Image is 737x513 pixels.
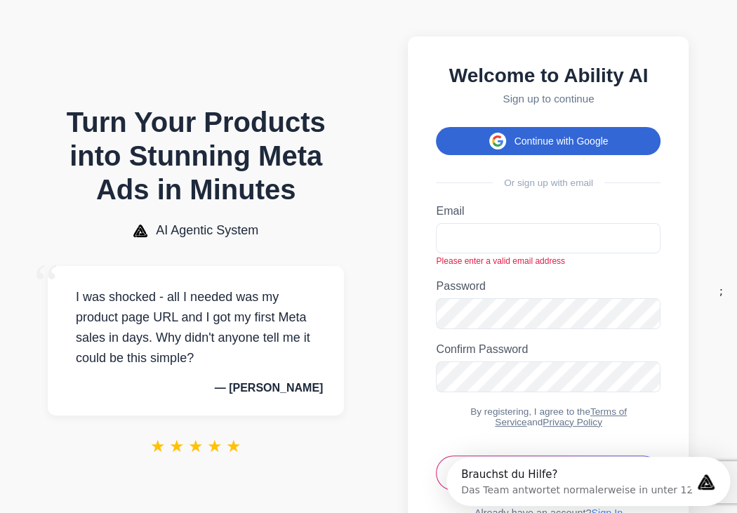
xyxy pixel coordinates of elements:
p: — [PERSON_NAME] [69,382,323,394]
iframe: Intercom live chat [689,465,723,499]
label: Email [436,205,660,218]
iframe: Intercom live chat Discovery-Launcher [446,457,730,506]
a: Terms of Service [495,406,627,427]
div: Please enter a valid email address [436,256,660,266]
button: Create Account [436,455,660,491]
label: Confirm Password [436,343,660,356]
div: Intercom-Nachrichtendienst öffnen [6,6,297,44]
p: Sign up to continue [436,93,660,105]
span: AI Agentic System [156,223,258,238]
span: ★ [226,437,241,456]
span: “ [34,252,59,316]
div: Brauchst du Hilfe? [15,12,255,23]
div: ; [719,286,723,297]
a: Privacy Policy [543,417,602,427]
label: Password [436,280,660,293]
h1: Turn Your Products into Stunning Meta Ads in Minutes [48,105,344,206]
span: ★ [207,437,223,456]
span: ★ [169,437,185,456]
h2: Welcome to Ability AI [436,65,660,87]
span: ★ [188,437,204,456]
div: By registering, I agree to the and [436,406,660,427]
img: AI Agentic System Logo [133,225,147,237]
span: ★ [150,437,166,456]
div: Das Team antwortet normalerweise in unter 12 h [15,23,255,38]
p: I was shocked - all I needed was my product page URL and I got my first Meta sales in days. Why d... [69,287,323,368]
button: Continue with Google [436,127,660,155]
div: Or sign up with email [436,178,660,188]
